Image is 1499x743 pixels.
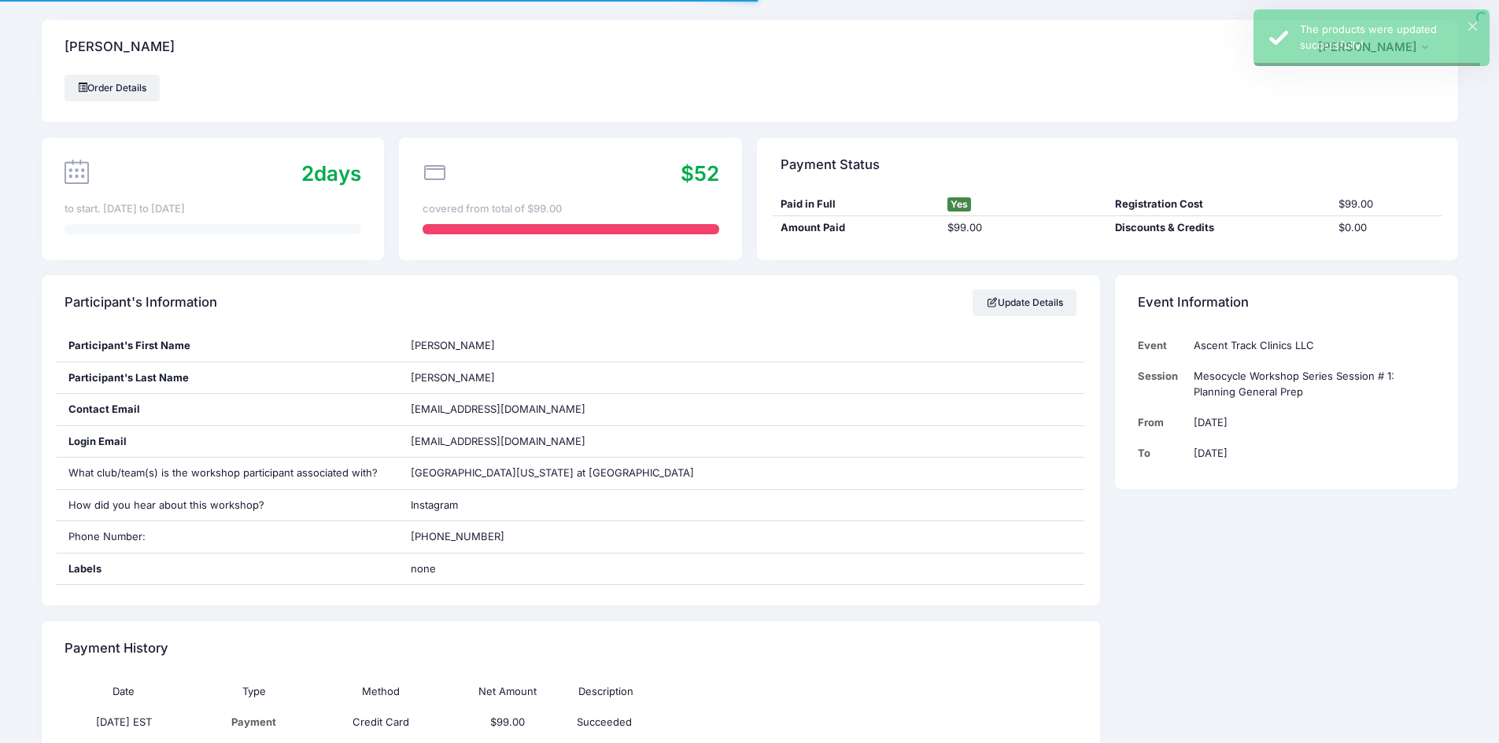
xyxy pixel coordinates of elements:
span: Instagram [411,498,458,511]
td: [DATE] [1186,438,1434,469]
th: Date [65,676,191,707]
span: none [411,561,607,577]
span: [EMAIL_ADDRESS][DOMAIN_NAME] [411,403,585,415]
td: From [1138,407,1186,438]
div: to start. [DATE] to [DATE] [65,201,361,217]
div: Paid in Full [773,197,940,212]
div: Registration Cost [1107,197,1331,212]
td: [DATE] EST [65,707,191,737]
span: [PERSON_NAME] [411,339,495,351]
div: Login Email [57,426,399,458]
div: Contact Email [57,394,399,425]
td: Payment [191,707,318,737]
span: $52 [681,161,719,186]
div: How did you hear about this workshop? [57,490,399,521]
div: Discounts & Credits [1107,220,1331,236]
th: Method [317,676,444,707]
a: Order Details [65,75,161,101]
td: To [1138,438,1186,469]
div: days [301,158,361,189]
td: Session [1138,361,1186,407]
h4: Participant's Information [65,281,217,326]
div: What club/team(s) is the workshop participant associated with? [57,458,399,489]
th: Net Amount [444,676,570,707]
div: $99.00 [1331,197,1442,212]
td: [DATE] [1186,407,1434,438]
div: Amount Paid [773,220,940,236]
h4: Event Information [1138,281,1249,326]
span: 2 [301,161,314,186]
td: Event [1138,330,1186,361]
button: × [1468,22,1477,31]
h4: Payment History [65,626,168,671]
h4: [PERSON_NAME] [65,25,175,70]
div: Participant's Last Name [57,362,399,394]
td: $99.00 [444,707,570,737]
div: covered from total of $99.00 [423,201,719,217]
td: Credit Card [317,707,444,737]
span: [GEOGRAPHIC_DATA][US_STATE] at [GEOGRAPHIC_DATA] [411,466,694,479]
span: [EMAIL_ADDRESS][DOMAIN_NAME] [411,434,607,450]
div: Phone Number: [57,521,399,553]
span: [PHONE_NUMBER] [411,530,504,543]
div: Participant's First Name [57,330,399,362]
span: Yes [947,197,971,211]
div: $0.00 [1331,220,1442,236]
th: Type [191,676,318,707]
th: Description [570,676,950,707]
td: Mesocycle Workshop Series Session # 1: Planning General Prep [1186,361,1434,407]
td: Ascent Track Clinics LLC [1186,330,1434,361]
div: $99.00 [940,220,1108,236]
div: Labels [57,554,399,585]
div: The products were updated successfully! [1300,22,1477,53]
td: Succeeded [570,707,950,737]
a: Update Details [973,289,1077,316]
h4: Payment Status [781,142,880,187]
span: [PERSON_NAME] [411,371,495,384]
